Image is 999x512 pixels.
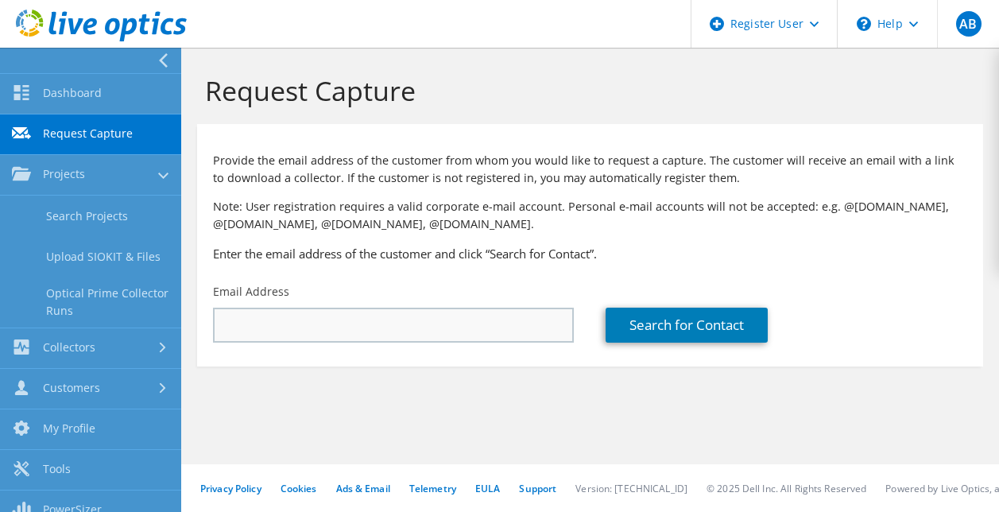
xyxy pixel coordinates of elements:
[707,482,866,495] li: © 2025 Dell Inc. All Rights Reserved
[336,482,390,495] a: Ads & Email
[213,198,967,233] p: Note: User registration requires a valid corporate e-mail account. Personal e-mail accounts will ...
[205,74,967,107] h1: Request Capture
[200,482,261,495] a: Privacy Policy
[213,245,967,262] h3: Enter the email address of the customer and click “Search for Contact”.
[475,482,500,495] a: EULA
[956,11,982,37] span: AB
[213,152,967,187] p: Provide the email address of the customer from whom you would like to request a capture. The cust...
[575,482,687,495] li: Version: [TECHNICAL_ID]
[606,308,768,343] a: Search for Contact
[281,482,317,495] a: Cookies
[857,17,871,31] svg: \n
[409,482,456,495] a: Telemetry
[519,482,556,495] a: Support
[213,284,289,300] label: Email Address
